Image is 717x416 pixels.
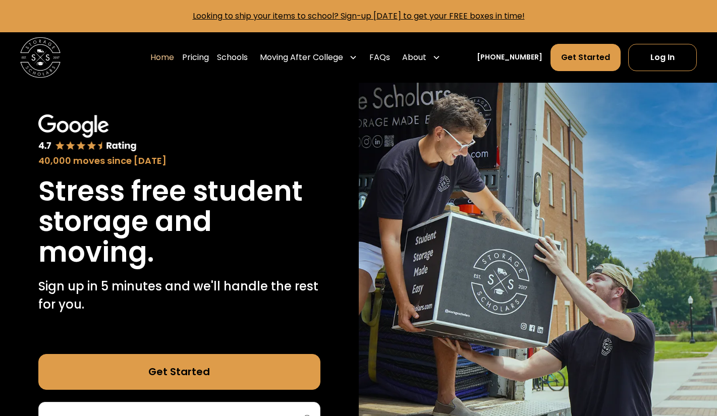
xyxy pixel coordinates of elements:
[20,37,61,78] a: home
[150,43,174,72] a: Home
[398,43,445,72] div: About
[38,354,320,390] a: Get Started
[38,114,137,152] img: Google 4.7 star rating
[38,176,320,267] h1: Stress free student storage and moving.
[477,52,542,63] a: [PHONE_NUMBER]
[217,43,248,72] a: Schools
[38,154,320,168] div: 40,000 moves since [DATE]
[256,43,361,72] div: Moving After College
[369,43,390,72] a: FAQs
[402,51,426,64] div: About
[550,44,621,71] a: Get Started
[260,51,343,64] div: Moving After College
[20,37,61,78] img: Storage Scholars main logo
[38,277,320,314] p: Sign up in 5 minutes and we'll handle the rest for you.
[628,44,697,71] a: Log In
[182,43,209,72] a: Pricing
[193,10,525,22] a: Looking to ship your items to school? Sign-up [DATE] to get your FREE boxes in time!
